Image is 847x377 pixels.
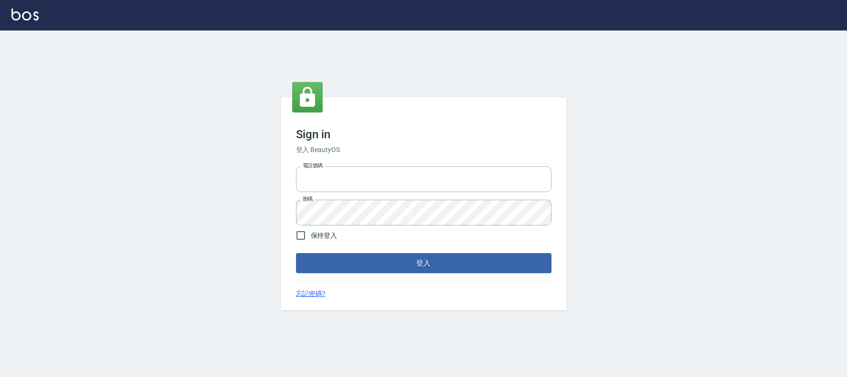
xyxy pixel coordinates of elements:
label: 電話號碼 [303,162,323,169]
a: 忘記密碼? [296,289,326,299]
h3: Sign in [296,128,551,141]
label: 密碼 [303,195,313,203]
span: 保持登入 [311,231,337,241]
img: Logo [11,9,39,20]
h6: 登入 BeautyOS [296,145,551,155]
button: 登入 [296,253,551,273]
